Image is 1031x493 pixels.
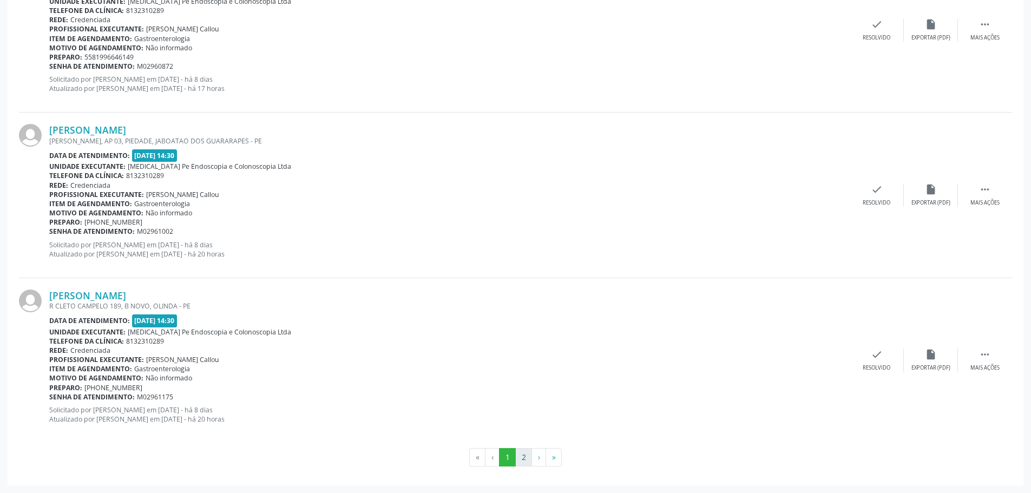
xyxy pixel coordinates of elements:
b: Senha de atendimento: [49,392,135,402]
span: [MEDICAL_DATA] Pe Endoscopia e Colonoscopia Ltda [128,327,291,337]
b: Motivo de agendamento: [49,208,143,218]
img: img [19,124,42,147]
span: M02961175 [137,392,173,402]
b: Item de agendamento: [49,34,132,43]
b: Unidade executante: [49,162,126,171]
b: Rede: [49,15,68,24]
b: Preparo: [49,383,82,392]
button: Go to page 2 [515,448,532,466]
span: [PERSON_NAME] Callou [146,190,219,199]
div: Mais ações [970,34,1000,42]
span: [DATE] 14:30 [132,149,178,162]
img: img [19,290,42,312]
span: Não informado [146,373,192,383]
b: Profissional executante: [49,355,144,364]
i: insert_drive_file [925,18,937,30]
i: check [871,183,883,195]
b: Unidade executante: [49,327,126,337]
b: Telefone da clínica: [49,6,124,15]
button: Go to last page [546,448,562,466]
span: Gastroenterologia [134,34,190,43]
span: M02961002 [137,227,173,236]
ul: Pagination [19,448,1012,466]
b: Preparo: [49,218,82,227]
span: Gastroenterologia [134,364,190,373]
span: 8132310289 [126,6,164,15]
span: Credenciada [70,346,110,355]
span: [PHONE_NUMBER] [84,218,142,227]
b: Telefone da clínica: [49,337,124,346]
span: 5581996646149 [84,52,134,62]
b: Profissional executante: [49,24,144,34]
b: Preparo: [49,52,82,62]
span: M02960872 [137,62,173,71]
span: [DATE] 14:30 [132,314,178,327]
span: [PERSON_NAME] Callou [146,24,219,34]
b: Item de agendamento: [49,199,132,208]
span: Gastroenterologia [134,199,190,208]
a: [PERSON_NAME] [49,124,126,136]
div: R CLETO CAMPELO 189, B NOVO, OLINDA - PE [49,301,850,311]
span: Credenciada [70,181,110,190]
div: Resolvido [863,364,890,372]
b: Data de atendimento: [49,151,130,160]
b: Senha de atendimento: [49,62,135,71]
button: Go to next page [531,448,546,466]
b: Senha de atendimento: [49,227,135,236]
div: Mais ações [970,364,1000,372]
div: Resolvido [863,199,890,207]
i: insert_drive_file [925,349,937,360]
span: [PHONE_NUMBER] [84,383,142,392]
span: Não informado [146,43,192,52]
p: Solicitado por [PERSON_NAME] em [DATE] - há 8 dias Atualizado por [PERSON_NAME] em [DATE] - há 17... [49,75,850,93]
b: Telefone da clínica: [49,171,124,180]
b: Profissional executante: [49,190,144,199]
span: 8132310289 [126,171,164,180]
i: check [871,349,883,360]
div: [PERSON_NAME], AP 03, PIEDADE, JABOATAO DOS GUARARAPES - PE [49,136,850,146]
span: [PERSON_NAME] Callou [146,355,219,364]
b: Item de agendamento: [49,364,132,373]
span: 8132310289 [126,337,164,346]
div: Resolvido [863,34,890,42]
b: Motivo de agendamento: [49,43,143,52]
div: Exportar (PDF) [911,364,950,372]
i: check [871,18,883,30]
i:  [979,183,991,195]
span: Credenciada [70,15,110,24]
span: Não informado [146,208,192,218]
div: Exportar (PDF) [911,199,950,207]
div: Mais ações [970,199,1000,207]
button: Go to page 1 [499,448,516,466]
b: Data de atendimento: [49,316,130,325]
a: [PERSON_NAME] [49,290,126,301]
b: Rede: [49,181,68,190]
span: [MEDICAL_DATA] Pe Endoscopia e Colonoscopia Ltda [128,162,291,171]
p: Solicitado por [PERSON_NAME] em [DATE] - há 8 dias Atualizado por [PERSON_NAME] em [DATE] - há 20... [49,405,850,424]
i:  [979,18,991,30]
div: Exportar (PDF) [911,34,950,42]
i: insert_drive_file [925,183,937,195]
b: Rede: [49,346,68,355]
p: Solicitado por [PERSON_NAME] em [DATE] - há 8 dias Atualizado por [PERSON_NAME] em [DATE] - há 20... [49,240,850,259]
i:  [979,349,991,360]
b: Motivo de agendamento: [49,373,143,383]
